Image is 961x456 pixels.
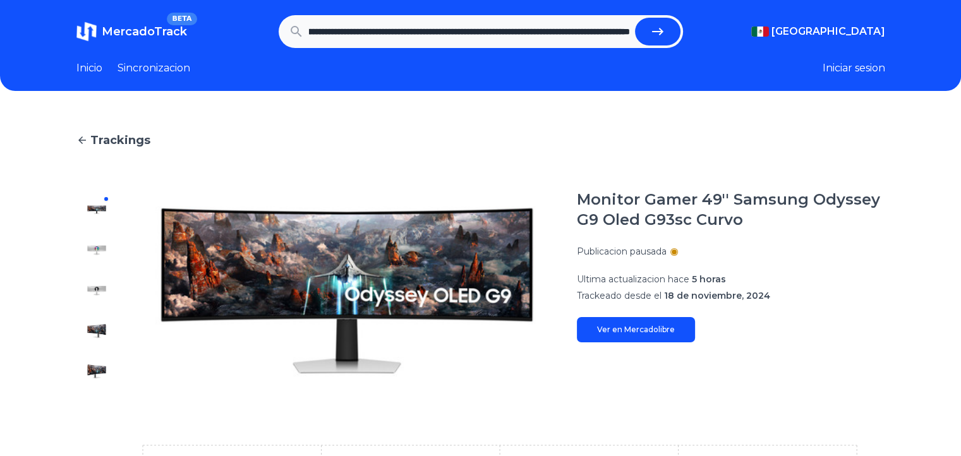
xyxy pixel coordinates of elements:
button: Iniciar sesion [823,61,885,76]
img: Monitor Gamer 49'' Samsung Odyssey G9 Oled G93sc Curvo [142,189,552,392]
span: Trackeado desde el [577,290,662,301]
span: [GEOGRAPHIC_DATA] [771,24,885,39]
a: Trackings [76,131,885,149]
img: Mexico [751,27,769,37]
img: Monitor Gamer 49'' Samsung Odyssey G9 Oled G93sc Curvo [87,321,107,341]
a: MercadoTrackBETA [76,21,187,42]
img: Monitor Gamer 49'' Samsung Odyssey G9 Oled G93sc Curvo [87,240,107,260]
span: MercadoTrack [102,25,187,39]
h1: Monitor Gamer 49'' Samsung Odyssey G9 Oled G93sc Curvo [577,189,885,230]
span: Ultima actualizacion hace [577,273,689,285]
a: Sincronizacion [118,61,190,76]
a: Ver en Mercadolibre [577,317,695,342]
span: 5 horas [692,273,726,285]
span: BETA [167,13,196,25]
span: Trackings [90,131,150,149]
img: MercadoTrack [76,21,97,42]
span: 18 de noviembre, 2024 [664,290,770,301]
img: Monitor Gamer 49'' Samsung Odyssey G9 Oled G93sc Curvo [87,200,107,220]
img: Monitor Gamer 49'' Samsung Odyssey G9 Oled G93sc Curvo [87,280,107,301]
p: Publicacion pausada [577,245,667,258]
a: Inicio [76,61,102,76]
button: [GEOGRAPHIC_DATA] [751,24,885,39]
img: Monitor Gamer 49'' Samsung Odyssey G9 Oled G93sc Curvo [87,361,107,381]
